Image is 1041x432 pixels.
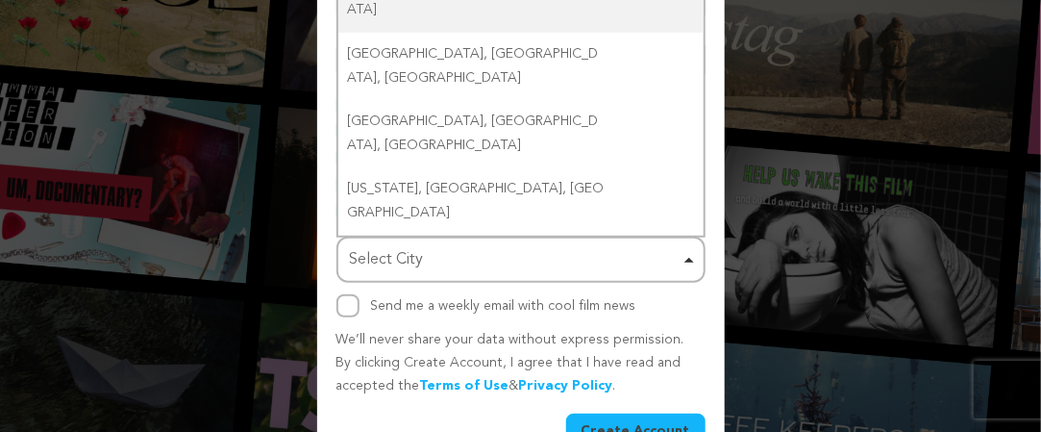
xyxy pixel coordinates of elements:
[338,167,704,235] div: [US_STATE], [GEOGRAPHIC_DATA], [GEOGRAPHIC_DATA]
[519,379,613,393] a: Privacy Policy
[420,379,509,393] a: Terms of Use
[336,329,706,397] p: We’ll never share your data without express permission. By clicking Create Account, I agree that ...
[338,100,704,167] div: [GEOGRAPHIC_DATA], [GEOGRAPHIC_DATA], [GEOGRAPHIC_DATA]
[338,33,704,100] div: [GEOGRAPHIC_DATA], [GEOGRAPHIC_DATA], [GEOGRAPHIC_DATA]
[371,299,636,313] label: Send me a weekly email with cool film news
[350,246,681,274] div: Select City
